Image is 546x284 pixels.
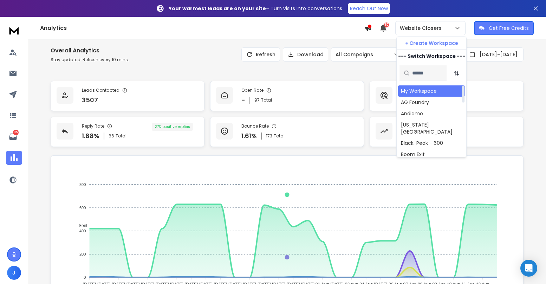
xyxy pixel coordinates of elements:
span: Total [116,133,126,139]
p: + Create Workspace [405,40,458,47]
p: – Turn visits into conversations [169,5,342,12]
p: 3507 [82,95,98,105]
p: Open Rate [241,88,264,93]
p: Get Free Credits [489,25,529,32]
img: logo [7,24,21,37]
a: Open Rate-97Total [210,81,364,111]
span: 173 [266,133,272,139]
a: Click Rate0.00%0 Total [370,81,524,111]
span: Sent [73,223,87,228]
p: - [241,95,245,105]
button: Get Free Credits [474,21,534,35]
span: Total [274,133,285,139]
p: Bounce Rate [241,123,269,129]
p: --- Switch Workspace --- [398,53,465,60]
p: 1.61 % [241,131,257,141]
p: Reach Out Now [350,5,388,12]
a: Leads Contacted3507 [51,81,204,111]
div: [US_STATE][GEOGRAPHIC_DATA] [401,121,462,135]
div: Black-Peak - 600 [401,140,443,147]
a: Reach Out Now [348,3,390,14]
tspan: 800 [79,182,86,187]
div: Open Intercom Messenger [520,260,537,277]
tspan: 200 [79,252,86,256]
p: Refresh [256,51,275,58]
div: My Workspace [401,88,437,95]
p: Leads Contacted [82,88,119,93]
div: Boom Exit [401,151,425,158]
button: Download [283,47,328,62]
p: Stay updated! Refresh every 10 mins. [51,57,129,63]
a: 115 [6,130,20,144]
span: Total [261,97,272,103]
h1: Overall Analytics [51,46,129,55]
button: Sort by Sort A-Z [449,66,463,80]
button: J [7,266,21,280]
button: [DATE]-[DATE] [463,47,524,62]
strong: Your warmest leads are on your site [169,5,266,12]
div: AG Foundry [401,99,429,106]
p: All Campaigns [336,51,376,58]
tspan: 400 [79,229,86,233]
tspan: 0 [84,275,86,279]
div: 27 % positive replies [152,123,193,131]
p: Reply Rate [82,123,104,129]
span: 50 [384,22,389,27]
button: + Create Workspace [397,37,466,50]
p: 1.88 % [82,131,99,141]
a: Bounce Rate1.61%173Total [210,117,364,147]
p: 115 [13,130,19,135]
p: Website Closers [400,25,444,32]
h1: Analytics [40,24,364,32]
span: 66 [109,133,114,139]
tspan: 600 [79,206,86,210]
a: Opportunities18$36000 [370,117,524,147]
a: Reply Rate1.88%66Total27% positive replies [51,117,204,147]
p: Download [297,51,324,58]
div: Andiamo [401,110,423,117]
span: 97 [254,97,260,103]
button: Refresh [241,47,280,62]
